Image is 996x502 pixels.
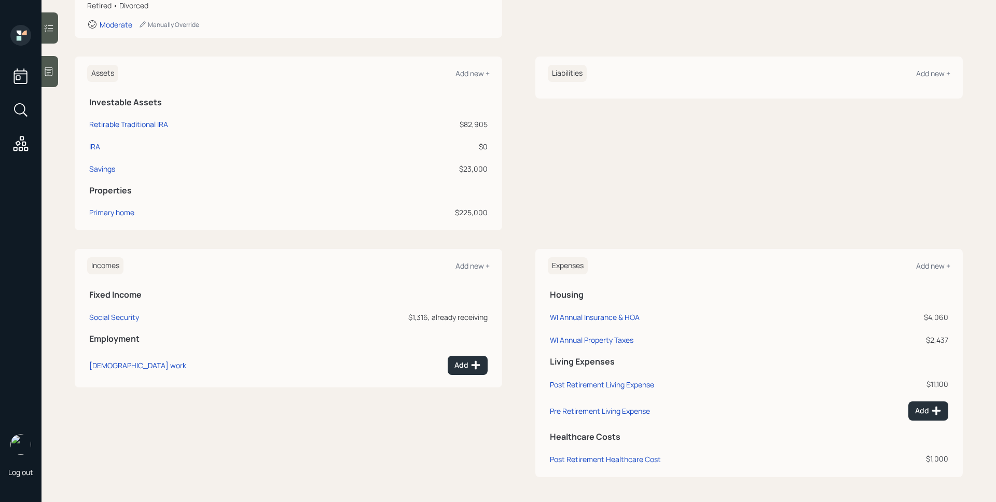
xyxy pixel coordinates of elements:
[89,360,186,370] div: [DEMOGRAPHIC_DATA] work
[448,356,488,375] button: Add
[908,401,948,421] button: Add
[368,207,488,218] div: $225,000
[455,261,490,271] div: Add new +
[100,20,132,30] div: Moderate
[87,65,118,82] h6: Assets
[310,312,488,323] div: $1,316, already receiving
[548,257,588,274] h6: Expenses
[139,20,199,29] div: Manually Override
[550,380,654,389] div: Post Retirement Living Expense
[10,434,31,455] img: james-distasi-headshot.png
[87,257,123,274] h6: Incomes
[455,68,490,78] div: Add new +
[841,379,948,389] div: $11,100
[915,406,942,416] div: Add
[89,97,488,107] h5: Investable Assets
[550,290,948,300] h5: Housing
[550,357,948,367] h5: Living Expenses
[550,335,633,345] div: WI Annual Property Taxes
[368,119,488,130] div: $82,905
[550,406,650,416] div: Pre Retirement Living Expense
[89,141,100,152] div: IRA
[454,360,481,370] div: Add
[368,163,488,174] div: $23,000
[916,68,950,78] div: Add new +
[841,312,948,323] div: $4,060
[89,207,134,218] div: Primary home
[89,290,488,300] h5: Fixed Income
[89,186,488,196] h5: Properties
[550,432,948,442] h5: Healthcare Costs
[550,312,640,322] div: WI Annual Insurance & HOA
[89,334,488,344] h5: Employment
[841,453,948,464] div: $1,000
[548,65,587,82] h6: Liabilities
[916,261,950,271] div: Add new +
[550,454,661,464] div: Post Retirement Healthcare Cost
[841,334,948,345] div: $2,437
[368,141,488,152] div: $0
[8,467,33,477] div: Log out
[89,163,115,174] div: Savings
[89,119,168,130] div: Retirable Traditional IRA
[89,312,139,322] div: Social Security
